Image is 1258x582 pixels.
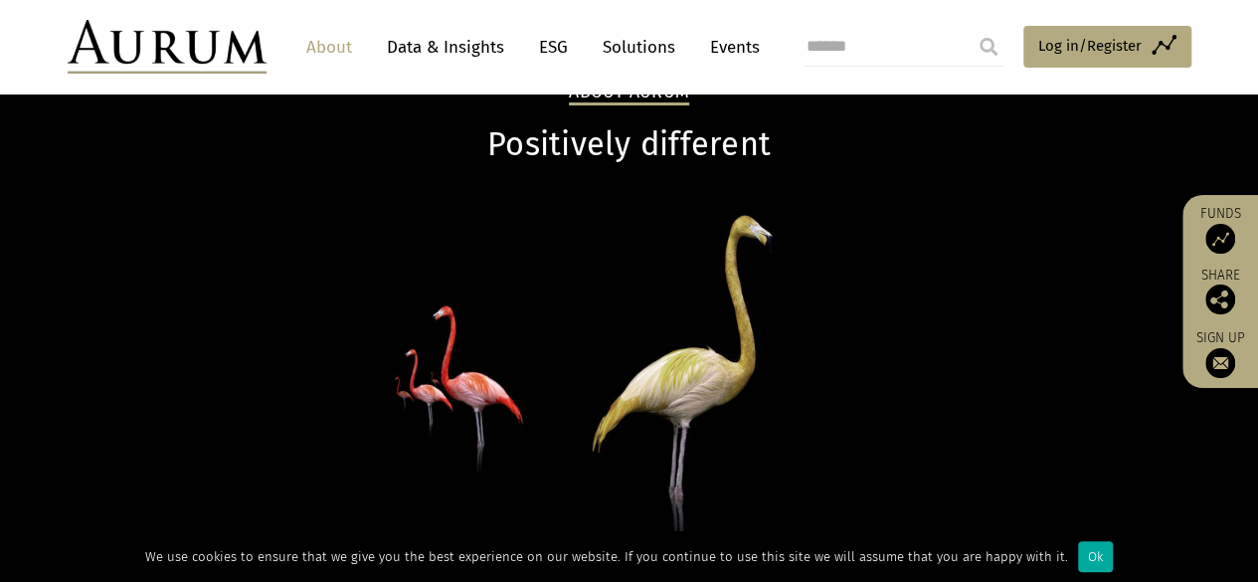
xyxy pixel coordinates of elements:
img: Aurum [68,20,267,74]
a: ESG [529,29,578,66]
a: Funds [1192,205,1248,254]
input: Submit [969,27,1008,67]
a: Events [700,29,760,66]
div: Share [1192,269,1248,314]
a: Data & Insights [377,29,514,66]
img: Share this post [1205,285,1235,314]
div: Ok [1078,541,1113,572]
h1: Positively different [68,125,1191,164]
a: Solutions [593,29,685,66]
img: Access Funds [1205,224,1235,254]
a: About [296,29,362,66]
span: Log in/Register [1038,34,1142,58]
a: Log in/Register [1023,26,1191,68]
img: Sign up to our newsletter [1205,348,1235,378]
a: Sign up [1192,329,1248,378]
h2: About Aurum [569,82,689,105]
